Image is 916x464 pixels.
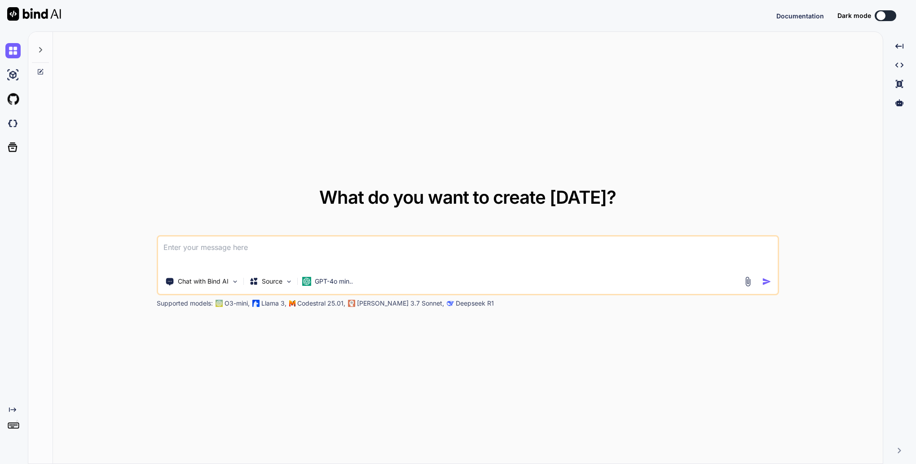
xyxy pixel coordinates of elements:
[231,278,239,285] img: Pick Tools
[5,43,21,58] img: chat
[315,277,353,286] p: GPT-4o min..
[178,277,229,286] p: Chat with Bind AI
[348,300,355,307] img: claude
[5,116,21,131] img: darkCloudIdeIcon
[252,300,260,307] img: Llama2
[225,299,250,308] p: O3-mini,
[285,278,293,285] img: Pick Models
[319,186,616,208] span: What do you want to create [DATE]?
[837,11,871,20] span: Dark mode
[261,299,286,308] p: Llama 3,
[289,300,295,306] img: Mistral-AI
[357,299,444,308] p: [PERSON_NAME] 3.7 Sonnet,
[297,299,345,308] p: Codestral 25.01,
[776,11,824,21] button: Documentation
[262,277,282,286] p: Source
[762,277,771,286] img: icon
[743,276,753,287] img: attachment
[447,300,454,307] img: claude
[302,277,311,286] img: GPT-4o mini
[456,299,494,308] p: Deepseek R1
[7,7,61,21] img: Bind AI
[216,300,223,307] img: GPT-4
[776,12,824,20] span: Documentation
[157,299,213,308] p: Supported models:
[5,67,21,83] img: ai-studio
[5,92,21,107] img: githubLight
